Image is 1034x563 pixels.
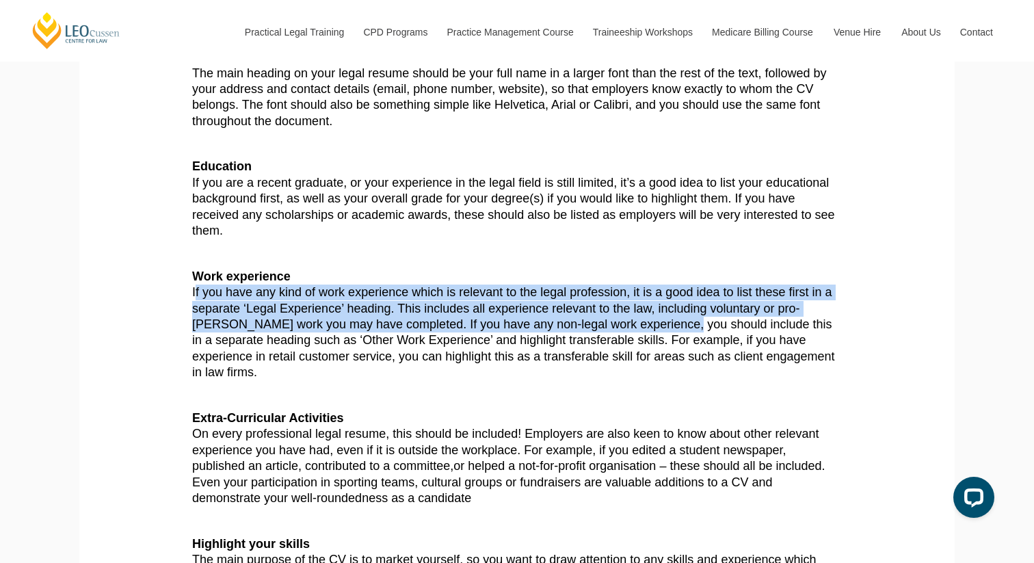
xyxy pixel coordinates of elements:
p: The main heading on your legal resume should be your full name in a larger font than the rest of ... [192,49,842,129]
a: Contact [950,3,1003,62]
a: Traineeship Workshops [583,3,702,62]
iframe: LiveChat chat widget [942,471,1000,529]
a: Venue Hire [823,3,891,62]
p: On every professional legal resume, this should be included! Employers are also keen to know abou... [192,410,842,506]
strong: Work experience [192,270,291,283]
a: [PERSON_NAME] Centre for Law [31,11,122,50]
a: About Us [891,3,950,62]
a: CPD Programs [353,3,436,62]
a: Practice Management Course [437,3,583,62]
strong: Education [192,159,252,173]
p: If you are a recent graduate, or your experience in the legal field is still limited, it’s a good... [192,159,842,239]
strong: Highlight your skills [192,537,310,551]
p: If you have any kind of work experience which is relevant to the legal profession, it is a good i... [192,269,842,381]
a: Practical Legal Training [235,3,354,62]
strong: Extra-Curricular Activities [192,411,343,425]
a: Medicare Billing Course [702,3,823,62]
